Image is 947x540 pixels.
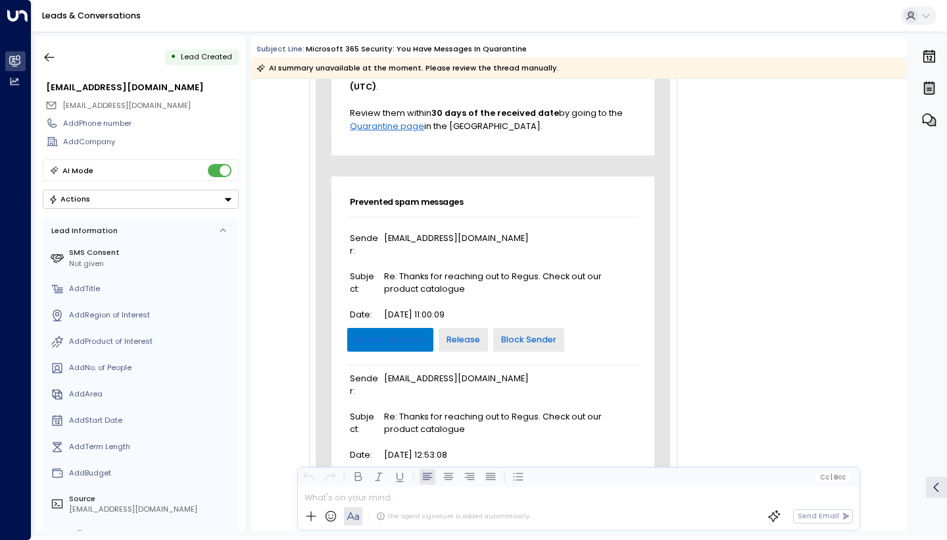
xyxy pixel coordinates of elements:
div: AddTitle [69,283,234,294]
button: Actions [43,190,239,209]
div: AddRegion of Interest [69,310,234,321]
b: [DATE] 13:21:17 (UTC) [350,68,625,92]
td: [EMAIL_ADDRESS][DOMAIN_NAME] [381,225,628,263]
button: Redo [322,469,338,485]
td: Subject: [347,404,381,442]
div: AddPhone number [63,118,238,129]
td: Sender: [347,365,381,404]
a: Review Message [355,333,425,346]
span: Subject Line: [256,43,304,54]
div: AddStart Date [69,415,234,426]
td: [EMAIL_ADDRESS][DOMAIN_NAME] [381,365,628,404]
td: Re: Thanks for reaching out to Regus. Check out our product catalogue [381,404,628,442]
td: Re: Thanks for reaching out to Regus. Check out our product catalogue [381,263,628,302]
span: | [831,473,833,481]
div: AddCompany [63,136,238,148]
div: AddArea [69,389,234,400]
div: [EMAIL_ADDRESS][DOMAIN_NAME] [69,504,234,515]
span: quarantine@messaging.microsoft.com [62,100,191,111]
b: 30 days of the received date [431,107,559,119]
label: SMS Consent [69,247,234,258]
td: [DATE] 12:53:08 [381,442,628,468]
div: AddTerm Length [69,441,234,452]
div: AI Mode [62,164,93,177]
div: Lead Information [47,225,118,236]
span: Review them within by going to the in the [GEOGRAPHIC_DATA]. [350,107,636,133]
td: Sender: [347,225,381,263]
a: Release [447,333,480,346]
div: Not given [69,258,234,269]
div: [EMAIL_ADDRESS][DOMAIN_NAME] [46,81,238,94]
div: AddBudget [69,468,234,479]
span: Lead Created [181,51,232,62]
td: Prevented spam messages [347,187,639,217]
td: Date: [347,302,381,328]
td: Date: [347,442,381,468]
label: Source [69,493,234,504]
td: [DATE] 11:00:09 [381,302,628,328]
td: Subject: [347,263,381,302]
div: Actions [49,194,90,203]
div: Microsoft 365 security: You have messages in quarantine [306,43,527,55]
span: are being held for you to review as of . [350,67,636,94]
div: Button group with a nested menu [43,190,239,209]
span: [EMAIL_ADDRESS][DOMAIN_NAME] [62,100,191,111]
a: Block Sender [501,333,556,346]
div: AddNo. of People [69,362,234,373]
div: AddProduct of Interest [69,336,234,347]
button: Cc|Bcc [815,472,850,482]
button: Undo [301,469,317,485]
a: Leads & Conversations [42,10,141,21]
div: • [170,47,176,67]
span: Cc Bcc [820,473,846,481]
div: The agent signature is added automatically [376,512,529,521]
div: AI summary unavailable at the moment. Please review the thread manually. [256,61,559,74]
a: Quarantine page [350,120,424,133]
